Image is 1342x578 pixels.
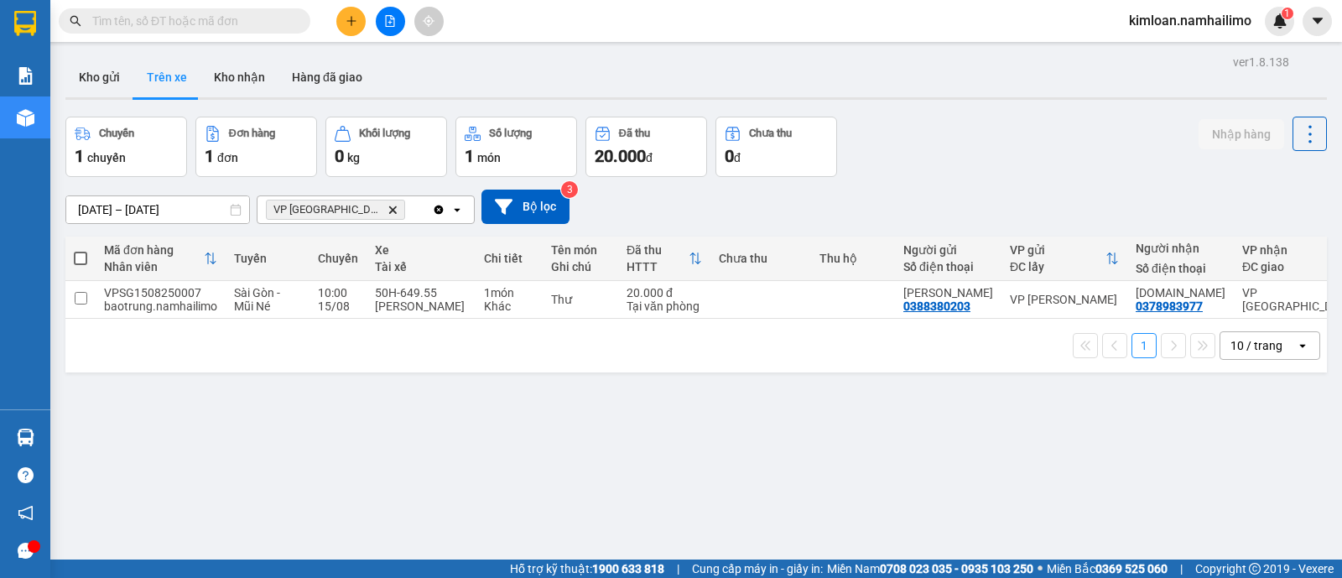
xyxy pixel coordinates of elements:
[104,299,217,313] div: baotrung.namhailimo
[1242,260,1342,273] div: ĐC giao
[1249,563,1261,575] span: copyright
[1303,7,1332,36] button: caret-down
[347,151,360,164] span: kg
[903,299,970,313] div: 0388380203
[725,146,734,166] span: 0
[234,252,301,265] div: Tuyến
[1010,260,1105,273] div: ĐC lấy
[376,7,405,36] button: file-add
[65,117,187,177] button: Chuyến1chuyến
[489,128,532,139] div: Số lượng
[359,128,410,139] div: Khối lượng
[336,7,366,36] button: plus
[75,146,84,166] span: 1
[375,286,467,299] div: 50H-649.55
[346,15,357,27] span: plus
[1136,262,1225,275] div: Số điện thoại
[619,128,650,139] div: Đã thu
[646,151,653,164] span: đ
[133,57,200,97] button: Trên xe
[1180,560,1183,578] span: |
[65,57,133,97] button: Kho gửi
[66,196,249,223] input: Select a date range.
[903,286,993,299] div: Hoàng Oanh
[450,203,464,216] svg: open
[627,260,689,273] div: HTTT
[1047,560,1168,578] span: Miền Bắc
[592,562,664,575] strong: 1900 633 818
[408,201,410,218] input: Selected VP chợ Mũi Né.
[481,190,570,224] button: Bộ lọc
[827,560,1033,578] span: Miền Nam
[104,286,217,299] div: VPSG1508250007
[1116,10,1265,31] span: kimloan.namhailimo
[719,252,803,265] div: Chưa thu
[1242,243,1342,257] div: VP nhận
[17,429,34,446] img: warehouse-icon
[266,200,405,220] span: VP chợ Mũi Né, close by backspace
[205,146,214,166] span: 1
[1136,242,1225,255] div: Người nhận
[99,128,134,139] div: Chuyến
[217,151,238,164] span: đơn
[715,117,837,177] button: Chưa thu0đ
[104,243,204,257] div: Mã đơn hàng
[87,151,126,164] span: chuyến
[17,67,34,85] img: solution-icon
[318,252,358,265] div: Chuyến
[484,299,534,313] div: Khác
[96,237,226,281] th: Toggle SortBy
[70,15,81,27] span: search
[1310,13,1325,29] span: caret-down
[692,560,823,578] span: Cung cấp máy in - giấy in:
[18,467,34,483] span: question-circle
[1199,119,1284,149] button: Nhập hàng
[318,299,358,313] div: 15/08
[273,203,381,216] span: VP chợ Mũi Né
[1284,8,1290,19] span: 1
[819,252,887,265] div: Thu hộ
[484,252,534,265] div: Chi tiết
[903,260,993,273] div: Số điện thoại
[1136,286,1225,299] div: C.LOAN
[92,12,290,30] input: Tìm tên, số ĐT hoặc mã đơn
[432,203,445,216] svg: Clear all
[551,293,610,306] div: Thư
[18,505,34,521] span: notification
[627,299,702,313] div: Tại văn phòng
[477,151,501,164] span: món
[880,562,1033,575] strong: 0708 023 035 - 0935 103 250
[195,117,317,177] button: Đơn hàng1đơn
[1010,293,1119,306] div: VP [PERSON_NAME]
[375,243,467,257] div: Xe
[278,57,376,97] button: Hàng đã giao
[1010,243,1105,257] div: VP gửi
[510,560,664,578] span: Hỗ trợ kỹ thuật:
[551,243,610,257] div: Tên món
[1230,337,1282,354] div: 10 / trang
[618,237,710,281] th: Toggle SortBy
[595,146,646,166] span: 20.000
[585,117,707,177] button: Đã thu20.000đ
[1136,299,1203,313] div: 0378983977
[1131,333,1157,358] button: 1
[677,560,679,578] span: |
[465,146,474,166] span: 1
[335,146,344,166] span: 0
[484,286,534,299] div: 1 món
[104,260,204,273] div: Nhân viên
[234,286,280,313] span: Sài Gòn - Mũi Né
[200,57,278,97] button: Kho nhận
[1038,565,1043,572] span: ⚪️
[414,7,444,36] button: aim
[1296,339,1309,352] svg: open
[1233,53,1289,71] div: ver 1.8.138
[375,260,467,273] div: Tài xế
[14,11,36,36] img: logo-vxr
[388,205,398,215] svg: Delete
[1272,13,1287,29] img: icon-new-feature
[423,15,434,27] span: aim
[17,109,34,127] img: warehouse-icon
[1282,8,1293,19] sup: 1
[229,128,275,139] div: Đơn hàng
